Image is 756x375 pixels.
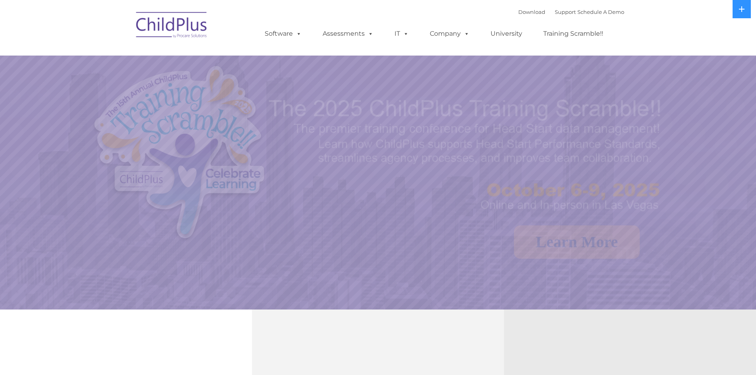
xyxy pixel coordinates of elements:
[577,9,624,15] a: Schedule A Demo
[518,9,624,15] font: |
[257,26,310,42] a: Software
[555,9,576,15] a: Support
[535,26,611,42] a: Training Scramble!!
[514,225,640,259] a: Learn More
[315,26,381,42] a: Assessments
[387,26,417,42] a: IT
[518,9,545,15] a: Download
[422,26,477,42] a: Company
[132,6,212,46] img: ChildPlus by Procare Solutions
[483,26,530,42] a: University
